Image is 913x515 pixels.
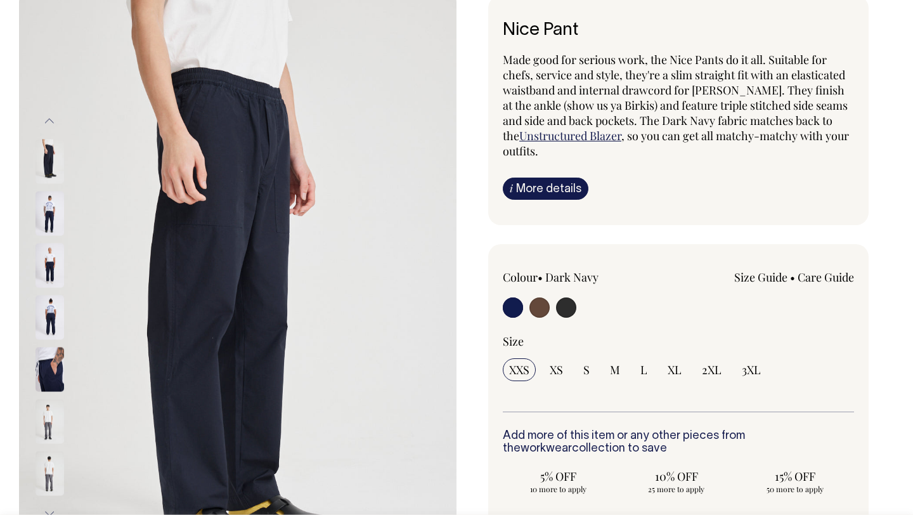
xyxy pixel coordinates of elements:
input: L [634,358,654,381]
h6: Add more of this item or any other pieces from the collection to save [503,430,854,455]
span: 2XL [702,362,722,377]
input: XS [543,358,569,381]
img: charcoal [36,452,64,496]
a: Care Guide [798,270,854,285]
input: 15% OFF 50 more to apply [739,465,850,498]
input: 10% OFF 25 more to apply [621,465,732,498]
span: 25 more to apply [628,484,726,494]
div: Colour [503,270,644,285]
span: L [640,362,647,377]
span: i [510,181,513,195]
input: XL [661,358,688,381]
span: XS [550,362,563,377]
span: XXS [509,362,529,377]
input: 3XL [735,358,767,381]
a: iMore details [503,178,588,200]
span: , so you can get all matchy-matchy with your outfits. [503,128,849,159]
span: 10 more to apply [509,484,607,494]
img: dark-navy [36,348,64,392]
input: M [604,358,626,381]
button: Previous [40,107,59,136]
span: S [583,362,590,377]
a: Unstructured Blazer [519,128,621,143]
span: M [610,362,620,377]
span: 5% OFF [509,469,607,484]
input: 5% OFF 10 more to apply [503,465,614,498]
img: charcoal [36,400,64,444]
input: 2XL [696,358,728,381]
img: dark-navy [36,296,64,340]
span: 10% OFF [628,469,726,484]
span: 50 more to apply [746,484,844,494]
img: dark-navy [36,244,64,288]
a: workwear [521,443,572,454]
div: Size [503,334,854,349]
span: • [790,270,795,285]
input: S [577,358,596,381]
span: 3XL [742,362,761,377]
img: dark-navy [36,192,64,236]
span: Made good for serious work, the Nice Pants do it all. Suitable for chefs, service and style, they... [503,52,848,143]
input: XXS [503,358,536,381]
h6: Nice Pant [503,21,854,41]
span: 15% OFF [746,469,844,484]
img: dark-navy [36,140,64,184]
a: Size Guide [734,270,787,285]
span: XL [668,362,682,377]
span: • [538,270,543,285]
label: Dark Navy [545,270,599,285]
